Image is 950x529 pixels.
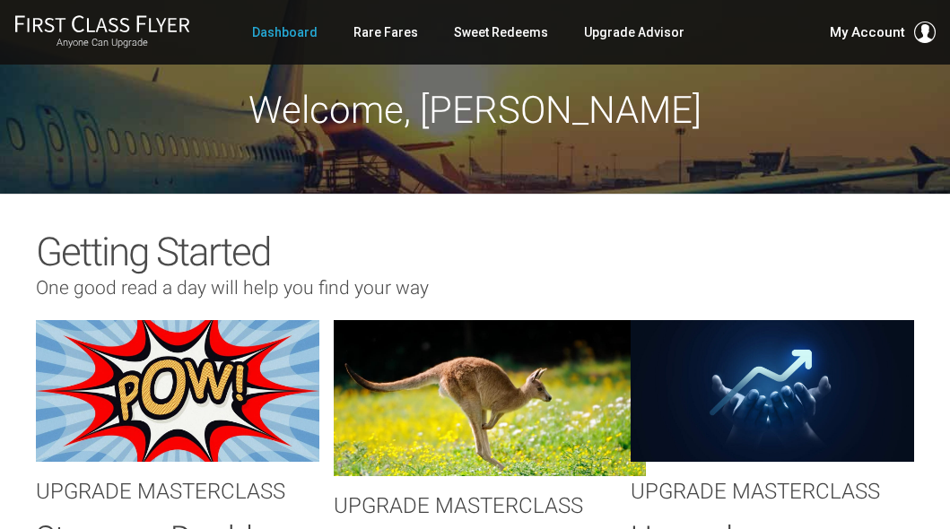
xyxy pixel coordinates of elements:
[252,16,318,48] a: Dashboard
[631,480,914,503] h3: UPGRADE MASTERCLASS
[36,480,319,503] h3: UPGRADE MASTERCLASS
[830,22,936,43] button: My Account
[353,16,418,48] a: Rare Fares
[334,494,646,517] h3: UPGRADE MASTERCLASS
[14,14,190,50] a: First Class FlyerAnyone Can Upgrade
[830,22,905,43] span: My Account
[36,277,429,299] span: One good read a day will help you find your way
[248,88,702,132] span: Welcome, [PERSON_NAME]
[14,37,190,49] small: Anyone Can Upgrade
[14,14,190,33] img: First Class Flyer
[584,16,684,48] a: Upgrade Advisor
[454,16,548,48] a: Sweet Redeems
[36,229,270,275] span: Getting Started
